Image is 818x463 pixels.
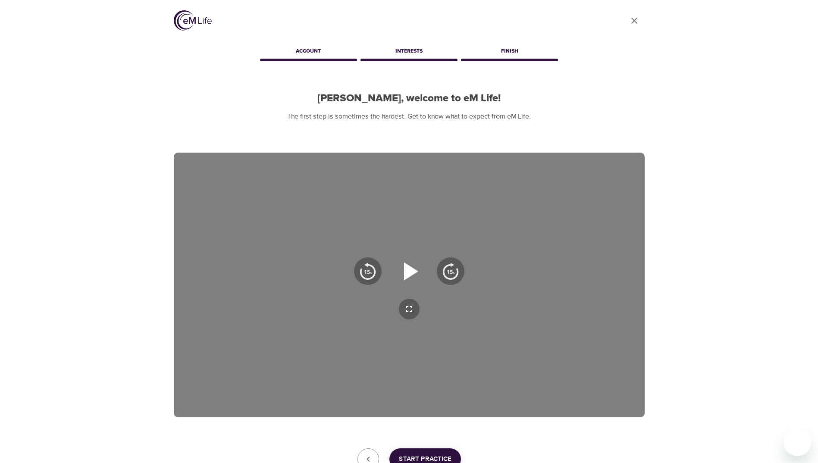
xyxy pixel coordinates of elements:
[359,263,376,280] img: 15s_prev.svg
[442,263,459,280] img: 15s_next.svg
[174,92,645,105] h2: [PERSON_NAME], welcome to eM Life!
[174,112,645,122] p: The first step is sometimes the hardest. Get to know what to expect from eM Life.
[784,429,811,456] iframe: Button to launch messaging window
[624,10,645,31] a: close
[174,10,212,31] img: logo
